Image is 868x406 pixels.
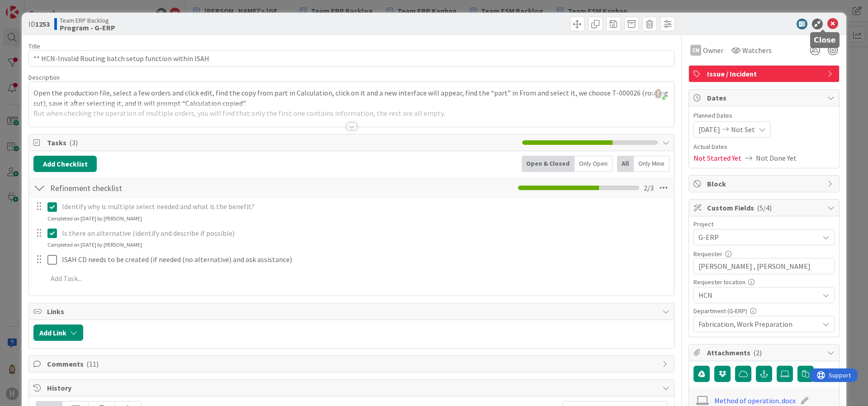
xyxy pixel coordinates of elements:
[47,215,142,223] div: Completed on [DATE] by [PERSON_NAME]
[742,45,772,56] span: Watchers
[693,142,835,152] span: Actual Dates
[698,231,814,244] span: G-ERP
[35,19,50,29] b: 1253
[693,221,835,227] div: Project
[707,178,823,189] span: Block
[62,254,668,265] p: ISAH CD needs to be created (if needed (no alternative) and ask assistance)
[60,17,115,24] span: Team ERP Backlog
[69,138,78,147] span: ( 3 )
[522,156,575,172] div: Open & Closed
[757,203,772,212] span: ( 5/4 )
[707,202,823,213] span: Custom Fields
[617,156,634,172] div: All
[28,50,675,67] input: type card name here...
[86,359,99,368] span: ( 11 )
[575,156,613,172] div: Only Open
[33,325,83,341] button: Add Link
[47,137,518,148] span: Tasks
[47,180,250,196] input: Add Checklist...
[47,358,658,369] span: Comments
[693,111,835,120] span: Planned Dates
[707,347,823,358] span: Attachments
[756,153,797,163] span: Not Done Yet
[60,24,115,31] b: Program - G-ERP
[731,124,755,135] span: Not Set
[47,382,658,393] span: History
[47,241,142,249] div: Completed on [DATE] by [PERSON_NAME]
[47,306,658,317] span: Links
[698,124,720,135] span: [DATE]
[28,19,50,29] span: ID
[693,308,835,314] div: Department (G-ERP)
[690,45,701,56] div: ZM
[698,319,819,330] span: Fabrication, Work Preparation
[652,86,665,99] img: LaT3y7r22MuEzJAq8SoXmSHa1xSW2awU.png
[28,42,40,50] label: Title
[62,201,668,212] p: Identify why is multiple select needed and what is the benefit?
[33,88,670,108] p: Open the production file, select a few orders and click edit, find the copy from part in Calculat...
[634,156,670,172] div: Only Mine
[62,228,668,239] p: Is there an alternative (identify and describe if possible)
[707,68,823,79] span: Issue / Incident
[714,395,796,406] a: Method of operation..docx
[644,182,654,193] span: 2 / 3
[693,250,722,258] label: Requester
[703,45,723,56] span: Owner
[753,348,762,357] span: ( 2 )
[19,1,41,12] span: Support
[693,279,835,285] div: Requester location
[28,73,60,81] span: Description
[707,92,823,103] span: Dates
[33,156,97,172] button: Add Checklist
[698,289,814,301] span: HCN
[693,153,741,163] span: Not Started Yet
[814,36,836,44] h5: Close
